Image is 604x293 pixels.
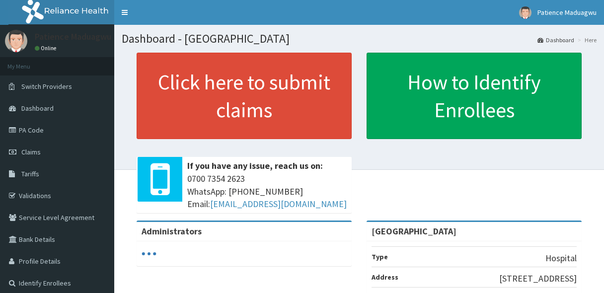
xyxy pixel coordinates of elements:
span: 0700 7354 2623 WhatsApp: [PHONE_NUMBER] Email: [187,172,347,211]
img: User Image [519,6,531,19]
a: Dashboard [537,36,574,44]
p: Hospital [545,252,577,265]
li: Here [575,36,597,44]
h1: Dashboard - [GEOGRAPHIC_DATA] [122,32,597,45]
b: Type [372,252,388,261]
p: Patience Maduagwu [35,32,111,41]
span: Tariffs [21,169,39,178]
b: Administrators [142,225,202,237]
a: [EMAIL_ADDRESS][DOMAIN_NAME] [210,198,347,210]
svg: audio-loading [142,246,156,261]
a: How to Identify Enrollees [367,53,582,139]
b: Address [372,273,398,282]
span: Switch Providers [21,82,72,91]
span: Patience Maduagwu [537,8,597,17]
b: If you have any issue, reach us on: [187,160,323,171]
span: Dashboard [21,104,54,113]
strong: [GEOGRAPHIC_DATA] [372,225,456,237]
a: Click here to submit claims [137,53,352,139]
a: Online [35,45,59,52]
span: Claims [21,147,41,156]
img: User Image [5,30,27,52]
p: [STREET_ADDRESS] [499,272,577,285]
